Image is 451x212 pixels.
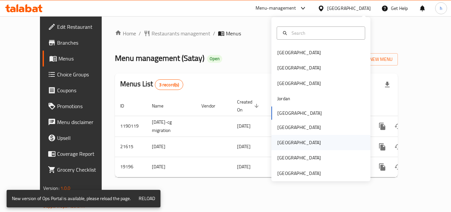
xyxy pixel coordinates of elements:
[115,51,204,65] span: Menu management ( Satay )
[57,86,110,94] span: Coupons
[57,39,110,47] span: Branches
[57,150,110,158] span: Coverage Report
[152,29,210,37] span: Restaurants management
[277,80,321,87] div: [GEOGRAPHIC_DATA]
[237,162,251,171] span: [DATE]
[352,55,393,64] span: Add New Menu
[57,166,110,174] span: Grocery Checklist
[43,130,115,146] a: Upsell
[115,29,398,37] nav: breadcrumb
[12,192,131,205] div: New version of Ops Portal is available, please reload the page.
[277,64,321,71] div: [GEOGRAPHIC_DATA]
[277,124,321,131] div: [GEOGRAPHIC_DATA]
[277,139,321,146] div: [GEOGRAPHIC_DATA]
[152,102,172,110] span: Name
[390,139,406,155] button: Change Status
[390,118,406,134] button: Change Status
[115,157,147,177] td: 19196
[120,79,183,90] h2: Menus List
[57,118,110,126] span: Menu disclaimer
[155,79,184,90] div: Total records count
[237,98,261,114] span: Created On
[374,139,390,155] button: more
[43,184,59,192] span: Version:
[147,157,196,177] td: [DATE]
[237,122,251,130] span: [DATE]
[43,146,115,162] a: Coverage Report
[237,142,251,151] span: [DATE]
[289,29,361,37] input: Search
[115,116,147,137] td: 1190119
[256,4,296,12] div: Menu-management
[207,56,222,62] span: Open
[440,5,442,12] span: h
[43,19,115,35] a: Edit Restaurant
[43,114,115,130] a: Menu disclaimer
[115,137,147,157] td: 21615
[144,29,210,37] a: Restaurants management
[57,70,110,78] span: Choice Groups
[213,29,215,37] li: /
[147,137,196,157] td: [DATE]
[139,194,155,203] span: Reload
[374,118,390,134] button: more
[43,162,115,178] a: Grocery Checklist
[57,102,110,110] span: Promotions
[277,49,321,56] div: [GEOGRAPHIC_DATA]
[139,29,141,37] li: /
[207,55,222,63] div: Open
[201,102,224,110] span: Vendor
[379,77,395,93] div: Export file
[57,23,110,31] span: Edit Restaurant
[57,134,110,142] span: Upsell
[43,82,115,98] a: Coupons
[43,51,115,66] a: Menus
[60,184,71,192] span: 1.0.0
[327,5,371,12] div: [GEOGRAPHIC_DATA]
[347,53,398,65] button: Add New Menu
[155,82,183,88] span: 3 record(s)
[374,159,390,175] button: more
[277,154,321,161] div: [GEOGRAPHIC_DATA]
[43,98,115,114] a: Promotions
[58,55,110,63] span: Menus
[226,29,241,37] span: Menus
[120,102,133,110] span: ID
[43,35,115,51] a: Branches
[390,159,406,175] button: Change Status
[277,170,321,177] div: [GEOGRAPHIC_DATA]
[136,192,158,205] button: Reload
[43,66,115,82] a: Choice Groups
[147,116,196,137] td: [DATE]-cg migration
[115,29,136,37] a: Home
[277,95,290,102] div: Jordan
